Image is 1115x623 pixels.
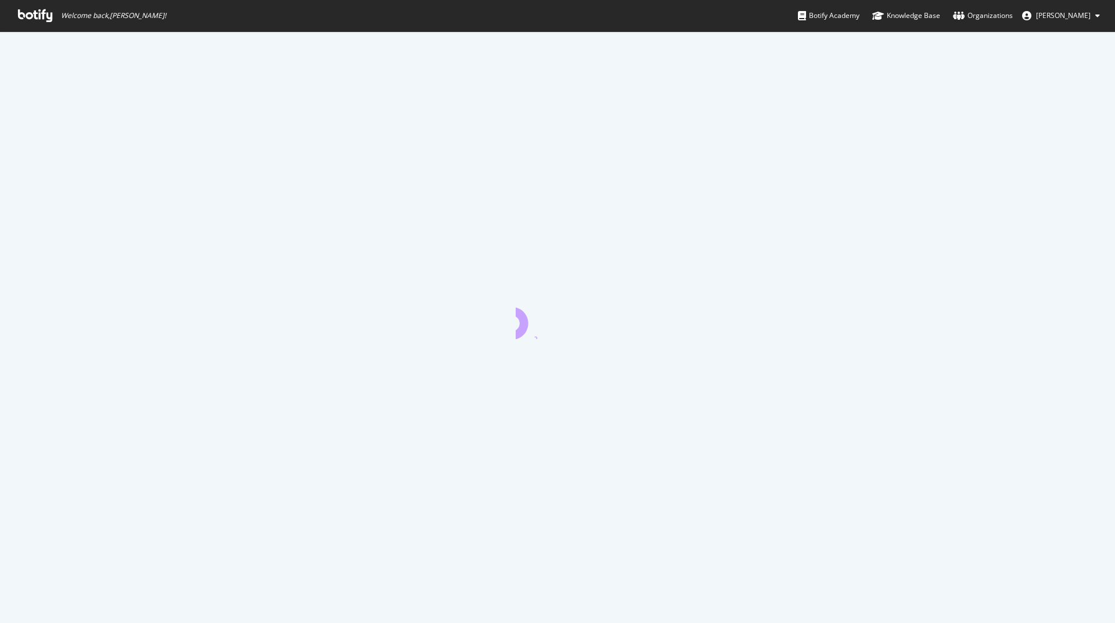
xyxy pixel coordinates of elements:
[798,10,859,21] div: Botify Academy
[61,11,166,20] span: Welcome back, [PERSON_NAME] !
[872,10,940,21] div: Knowledge Base
[516,297,599,339] div: animation
[1013,6,1109,25] button: [PERSON_NAME]
[953,10,1013,21] div: Organizations
[1036,10,1091,20] span: joanna duchesne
